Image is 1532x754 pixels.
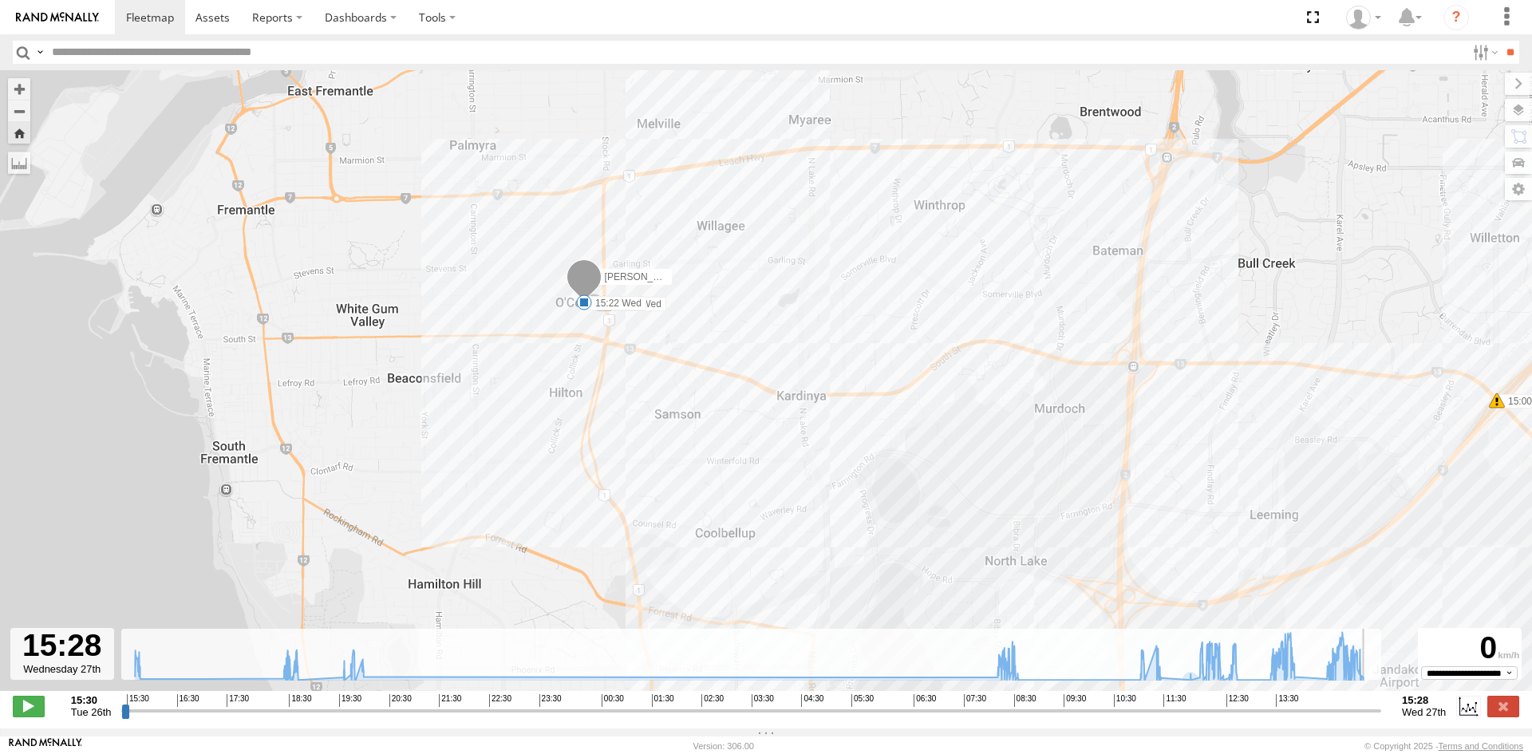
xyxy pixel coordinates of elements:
[8,100,30,122] button: Zoom out
[1226,694,1249,707] span: 12:30
[1064,694,1086,707] span: 09:30
[914,694,936,707] span: 06:30
[652,694,674,707] span: 01:30
[227,694,249,707] span: 17:30
[701,694,724,707] span: 02:30
[177,694,199,707] span: 16:30
[489,694,511,707] span: 22:30
[539,694,562,707] span: 23:30
[289,694,311,707] span: 18:30
[1114,694,1136,707] span: 10:30
[1420,630,1519,666] div: 0
[71,706,112,718] span: Tue 26th Aug 2025
[71,694,112,706] strong: 15:30
[8,152,30,174] label: Measure
[339,694,361,707] span: 19:30
[13,696,45,716] label: Play/Stop
[389,694,412,707] span: 20:30
[8,78,30,100] button: Zoom in
[604,297,666,311] label: 15:18 Wed
[1439,741,1523,751] a: Terms and Conditions
[1340,6,1387,30] div: Brendan Sinclair
[605,271,741,282] span: [PERSON_NAME] Tech IOV698
[801,694,823,707] span: 04:30
[34,41,46,64] label: Search Query
[439,694,461,707] span: 21:30
[1276,694,1298,707] span: 13:30
[1402,694,1446,706] strong: 15:28
[851,694,874,707] span: 05:30
[8,122,30,144] button: Zoom Home
[964,694,986,707] span: 07:30
[1402,706,1446,718] span: Wed 27th Aug 2025
[1443,5,1469,30] i: ?
[9,738,82,754] a: Visit our Website
[1505,178,1532,200] label: Map Settings
[16,12,99,23] img: rand-logo.svg
[1467,41,1501,64] label: Search Filter Options
[584,296,646,310] label: 15:22 Wed
[1364,741,1523,751] div: © Copyright 2025 -
[693,741,754,751] div: Version: 306.00
[752,694,774,707] span: 03:30
[602,694,624,707] span: 00:30
[1163,694,1186,707] span: 11:30
[127,694,149,707] span: 15:30
[1487,696,1519,716] label: Close
[1014,694,1036,707] span: 08:30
